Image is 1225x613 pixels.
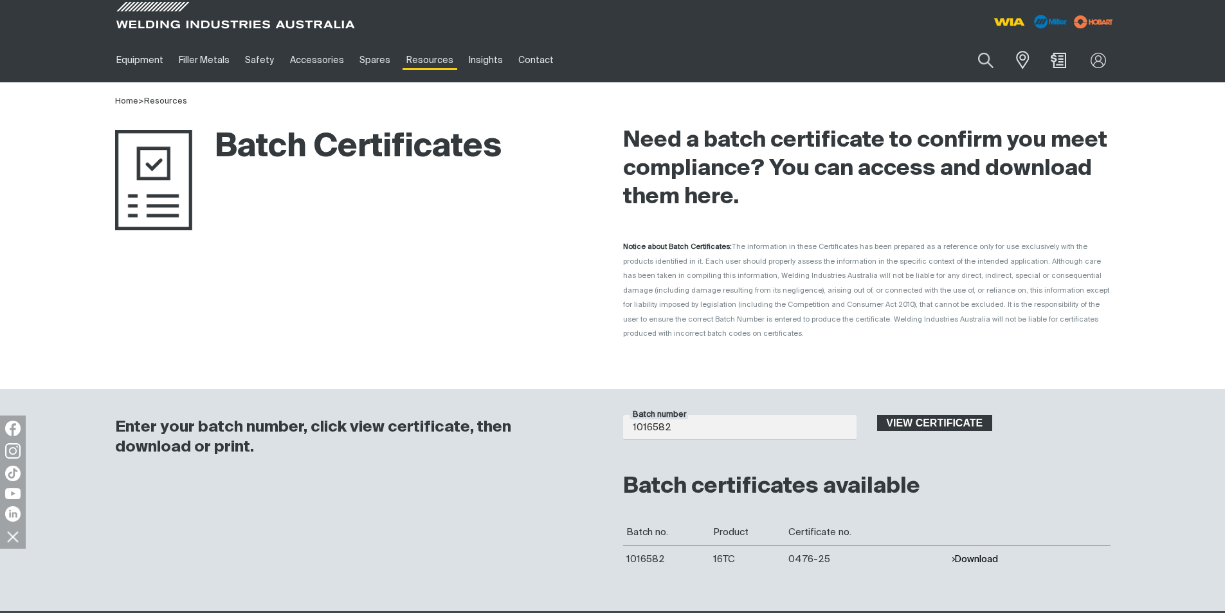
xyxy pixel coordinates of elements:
th: Batch no. [623,519,710,546]
a: Resources [398,38,460,82]
button: Search products [964,45,1008,75]
span: > [138,97,144,105]
img: Facebook [5,421,21,436]
strong: Notice about Batch Certificates: [623,243,732,250]
input: Product name or item number... [948,45,1008,75]
th: Certificate no. [785,519,948,546]
img: Instagram [5,443,21,459]
a: Spares [352,38,398,82]
img: YouTube [5,488,21,499]
a: Filler Metals [171,38,237,82]
h3: Enter your batch number, click view certificate, then download or print. [115,417,590,457]
td: 1016582 [623,545,710,572]
h2: Batch certificates available [623,473,1111,501]
button: Download [951,554,998,565]
img: miller [1070,12,1117,32]
h2: Need a batch certificate to confirm you meet compliance? You can access and download them here. [623,127,1111,212]
span: The information in these Certificates has been prepared as a reference only for use exclusively w... [623,243,1109,337]
a: Accessories [282,38,352,82]
h1: Batch Certificates [115,127,502,169]
button: View certificate [877,415,993,432]
nav: Main [109,38,865,82]
img: hide socials [2,526,24,547]
th: Product [710,519,785,546]
td: 16TC [710,545,785,572]
a: Equipment [109,38,171,82]
a: Resources [144,97,187,105]
a: Contact [511,38,561,82]
td: 0476-25 [785,545,948,572]
a: Shopping cart (0 product(s)) [1048,53,1069,68]
span: View certificate [878,415,992,432]
img: TikTok [5,466,21,481]
a: Home [115,97,138,105]
a: Safety [237,38,282,82]
img: LinkedIn [5,506,21,522]
a: Insights [461,38,511,82]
